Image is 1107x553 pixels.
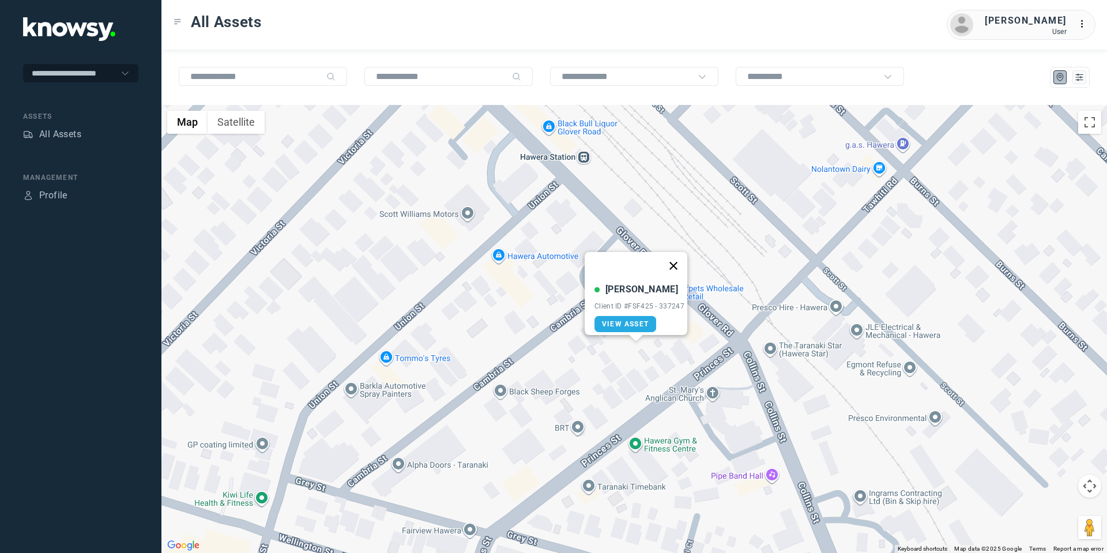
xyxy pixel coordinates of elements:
[512,72,521,81] div: Search
[660,252,687,280] button: Close
[1053,546,1104,552] a: Report a map error
[167,111,208,134] button: Show street map
[1078,17,1092,31] div: :
[594,316,656,332] a: View Asset
[985,28,1067,36] div: User
[164,538,202,553] a: Open this area in Google Maps (opens a new window)
[950,13,973,36] img: avatar.png
[174,18,182,26] div: Toggle Menu
[23,172,138,183] div: Management
[23,189,67,202] a: ProfileProfile
[605,283,678,296] div: [PERSON_NAME]
[326,72,336,81] div: Search
[39,127,81,141] div: All Assets
[1078,17,1092,33] div: :
[1078,516,1101,539] button: Drag Pegman onto the map to open Street View
[1078,475,1101,498] button: Map camera controls
[1029,546,1046,552] a: Terms (opens in new tab)
[23,17,115,41] img: Application Logo
[898,545,947,553] button: Keyboard shortcuts
[23,127,81,141] a: AssetsAll Assets
[602,320,649,328] span: View Asset
[23,111,138,122] div: Assets
[23,190,33,201] div: Profile
[191,12,262,32] span: All Assets
[985,14,1067,28] div: [PERSON_NAME]
[1055,72,1065,82] div: Map
[954,546,1022,552] span: Map data ©2025 Google
[164,538,202,553] img: Google
[1074,72,1085,82] div: List
[208,111,265,134] button: Show satellite imagery
[39,189,67,202] div: Profile
[594,302,684,310] div: Client ID #FSF425 - 337247
[1078,111,1101,134] button: Toggle fullscreen view
[1079,20,1090,28] tspan: ...
[23,129,33,140] div: Assets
